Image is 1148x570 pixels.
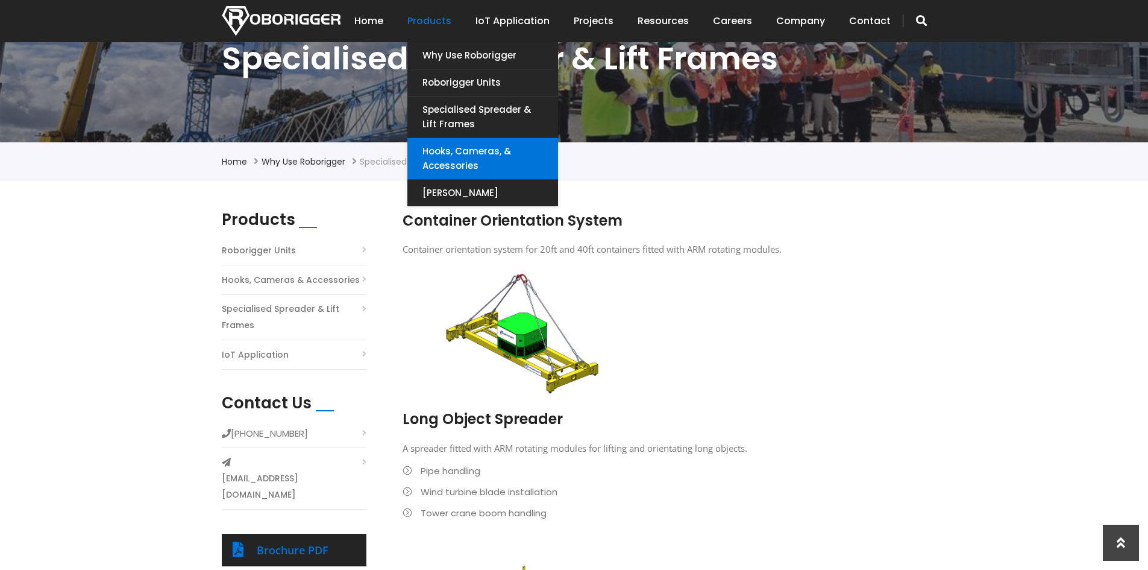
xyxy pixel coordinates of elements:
a: IoT Application [475,2,550,40]
a: Roborigger Units [407,69,558,96]
a: Careers [713,2,752,40]
a: Resources [638,2,689,40]
a: Brochure PDF [257,543,328,557]
a: Contact [849,2,891,40]
p: A spreader fitted with ARM rotating modules for lifting and orientating long objects. [403,440,909,457]
p: Container orientation system for 20ft and 40ft containers fitted with ARM rotating modules. [403,241,909,258]
a: Why use Roborigger [262,156,345,168]
a: Products [407,2,451,40]
li: Wind turbine blade installation [403,484,909,500]
img: Nortech [222,6,340,36]
li: [PHONE_NUMBER] [222,425,366,448]
a: Hooks, Cameras, & Accessories [407,138,558,179]
a: Home [354,2,383,40]
h2: Long Object Spreader [403,409,909,429]
a: IoT Application [222,347,289,363]
li: Tower crane boom handling [403,505,909,521]
a: Why use Roborigger [407,42,558,69]
a: Roborigger Units [222,242,296,259]
a: [PERSON_NAME] [407,180,558,206]
h2: Container Orientation System [403,211,909,231]
a: [EMAIL_ADDRESS][DOMAIN_NAME] [222,470,366,503]
a: Projects [574,2,613,40]
li: Specialised Spreader & Lift Frames [360,154,505,169]
a: Hooks, Cameras & Accessories [222,272,360,288]
a: Specialised Spreader & Lift Frames [407,97,558,138]
h1: Specialised Spreader & Lift Frames [222,38,927,79]
h2: Contact Us [222,394,312,413]
li: Pipe handling [403,463,909,479]
h2: Products [222,211,295,229]
a: Home [222,156,247,168]
a: Specialised Spreader & Lift Frames [222,301,366,334]
a: Company [776,2,825,40]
